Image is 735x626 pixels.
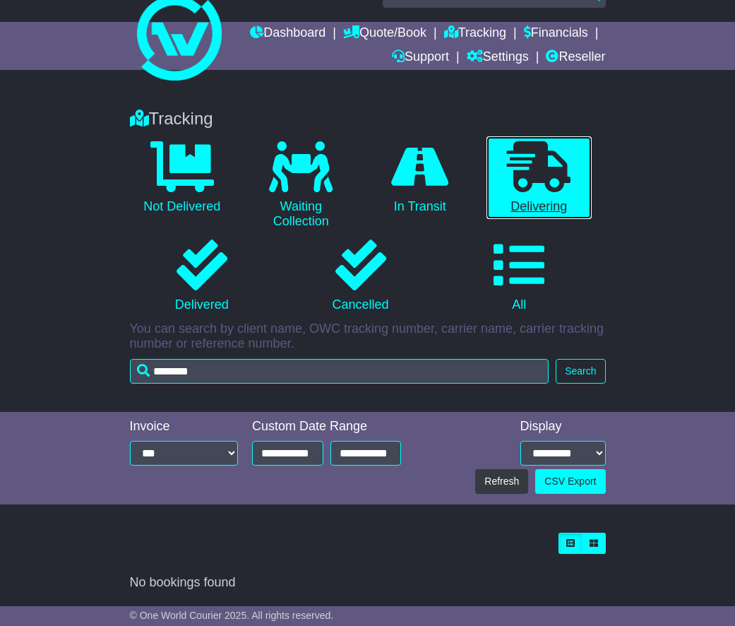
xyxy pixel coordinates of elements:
[343,22,426,46] a: Quote/Book
[123,109,613,129] div: Tracking
[249,136,354,235] a: Waiting Collection
[475,469,528,494] button: Refresh
[250,22,325,46] a: Dashboard
[130,235,275,318] a: Delivered
[486,136,592,220] a: Delivering
[130,575,606,591] div: No bookings found
[130,321,606,352] p: You can search by client name, OWC tracking number, carrier name, carrier tracking number or refe...
[130,136,235,220] a: Not Delivered
[467,46,529,70] a: Settings
[252,419,401,435] div: Custom Date Range
[556,359,605,384] button: Search
[444,22,506,46] a: Tracking
[368,136,473,220] a: In Transit
[130,610,334,621] span: © One World Courier 2025. All rights reserved.
[524,22,588,46] a: Financials
[447,235,592,318] a: All
[392,46,449,70] a: Support
[130,419,239,435] div: Invoice
[535,469,605,494] a: CSV Export
[288,235,433,318] a: Cancelled
[546,46,605,70] a: Reseller
[520,419,606,435] div: Display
